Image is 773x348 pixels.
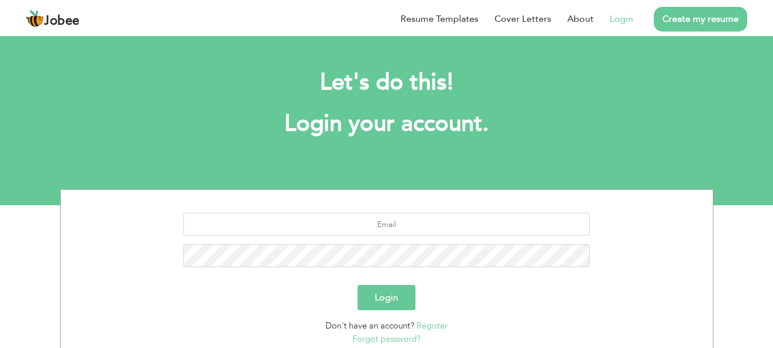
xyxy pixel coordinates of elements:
a: Create my resume [654,7,747,32]
a: Login [610,12,633,26]
button: Login [358,285,415,310]
a: Jobee [26,10,80,28]
a: Forgot password? [352,333,421,345]
span: Don't have an account? [325,320,414,331]
span: Jobee [44,15,80,28]
a: Cover Letters [495,12,551,26]
a: Register [417,320,448,331]
h2: Let's do this! [77,68,696,97]
a: About [567,12,594,26]
input: Email [183,213,590,236]
img: jobee.io [26,10,44,28]
a: Resume Templates [401,12,478,26]
h1: Login your account. [77,109,696,139]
